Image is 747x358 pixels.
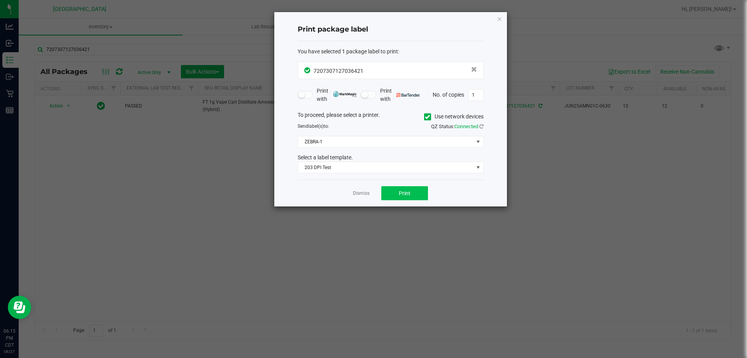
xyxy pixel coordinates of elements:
[396,93,420,97] img: bartender.png
[298,48,398,55] span: You have selected 1 package label to print
[292,153,489,162] div: Select a label template.
[298,136,473,147] span: ZEBRA-1
[454,123,478,129] span: Connected
[399,190,410,196] span: Print
[304,66,312,74] span: In Sync
[298,48,484,56] div: :
[431,123,484,129] span: QZ Status:
[317,87,357,103] span: Print with
[333,91,357,97] img: mark_magic_cybra.png
[308,123,324,129] span: label(s)
[314,68,363,74] span: 7207307127036421
[380,87,420,103] span: Print with
[298,162,473,173] span: 203 DPI Test
[292,111,489,123] div: To proceed, please select a printer.
[381,186,428,200] button: Print
[424,113,484,121] label: Use network devices
[298,123,329,129] span: Send to:
[433,91,464,97] span: No. of copies
[353,190,370,197] a: Dismiss
[8,296,31,319] iframe: Resource center
[298,25,484,35] h4: Print package label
